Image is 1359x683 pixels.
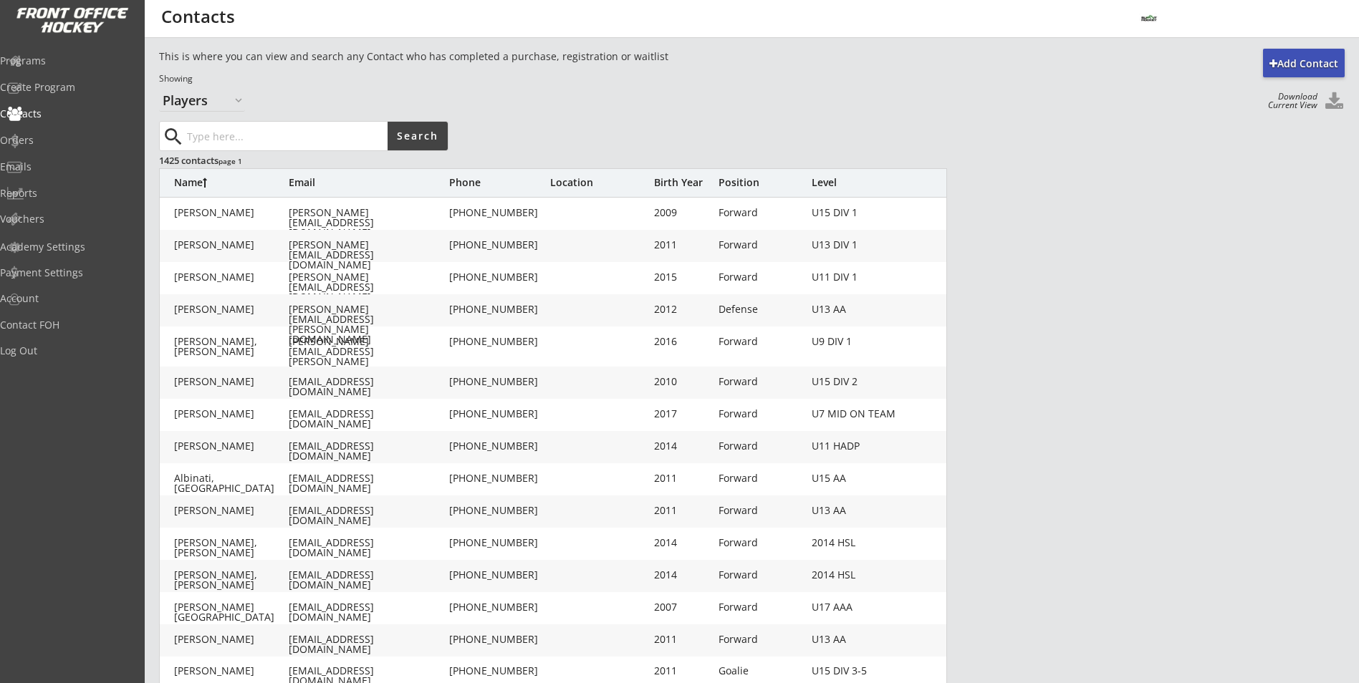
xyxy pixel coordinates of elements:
div: [PERSON_NAME] [174,240,289,250]
div: [PHONE_NUMBER] [449,666,549,676]
div: [EMAIL_ADDRESS][DOMAIN_NAME] [289,441,446,461]
div: [PERSON_NAME][EMAIL_ADDRESS][PERSON_NAME][DOMAIN_NAME] [289,304,446,344]
div: 2011 [654,473,711,483]
div: U11 HADP [812,441,898,451]
div: U15 DIV 2 [812,377,898,387]
div: [PERSON_NAME] [174,505,289,515]
div: [EMAIL_ADDRESS][DOMAIN_NAME] [289,602,446,622]
div: Albinati, [GEOGRAPHIC_DATA] [174,473,289,493]
font: page 1 [219,156,242,166]
div: 2016 [654,336,711,347]
div: [EMAIL_ADDRESS][DOMAIN_NAME] [289,409,446,429]
button: Search [388,122,448,150]
div: Forward [719,505,805,515]
input: Type here... [184,122,388,150]
div: 2011 [654,666,711,676]
div: [PERSON_NAME], [PERSON_NAME] [174,336,289,357]
div: Goalie [719,666,805,676]
button: search [161,125,185,148]
div: 1425 contacts [159,154,446,167]
button: Click to download all Contacts. Your browser settings may try to block it, check your security se... [1323,92,1345,112]
div: U13 AA [812,634,898,644]
div: [PERSON_NAME], [PERSON_NAME] [174,538,289,558]
div: [PERSON_NAME], [PERSON_NAME] [174,570,289,590]
div: [PERSON_NAME][EMAIL_ADDRESS][PERSON_NAME][DOMAIN_NAME] [289,336,446,377]
div: [PERSON_NAME] [174,441,289,451]
div: 2009 [654,208,711,218]
div: [PHONE_NUMBER] [449,505,549,515]
div: Forward [719,538,805,548]
div: 2015 [654,272,711,282]
div: [PHONE_NUMBER] [449,272,549,282]
div: Forward [719,336,805,347]
div: Forward [719,377,805,387]
div: [PHONE_NUMBER] [449,409,549,419]
div: 2014 [654,570,711,580]
div: 2014 HSL [812,538,898,548]
div: Email [289,178,446,188]
div: [PHONE_NUMBER] [449,570,549,580]
div: 2011 [654,240,711,250]
div: Level [812,178,898,188]
div: 2011 [654,634,711,644]
div: [EMAIL_ADDRESS][DOMAIN_NAME] [289,377,446,397]
div: Showing [159,73,762,85]
div: Phone [449,178,549,188]
div: [PERSON_NAME][EMAIL_ADDRESS][DOMAIN_NAME] [289,240,446,270]
div: [PERSON_NAME] [174,634,289,644]
div: U15 AA [812,473,898,483]
div: [EMAIL_ADDRESS][DOMAIN_NAME] [289,634,446,654]
div: U7 MID ON TEAM [812,409,898,419]
div: 2014 HSL [812,570,898,580]
div: 2017 [654,409,711,419]
div: [PERSON_NAME][EMAIL_ADDRESS][DOMAIN_NAME] [289,272,446,302]
div: [PERSON_NAME] [174,377,289,387]
div: Forward [719,602,805,612]
div: [PERSON_NAME] [174,409,289,419]
div: [EMAIL_ADDRESS][DOMAIN_NAME] [289,473,446,493]
div: U9 DIV 1 [812,336,898,347]
div: U13 AA [812,304,898,314]
div: [PHONE_NUMBER] [449,473,549,483]
div: [EMAIL_ADDRESS][DOMAIN_NAME] [289,570,446,590]
div: [PHONE_NUMBER] [449,377,549,387]
div: Forward [719,634,805,644]
div: [PHONE_NUMBER] [449,538,549,548]
div: [PERSON_NAME][EMAIL_ADDRESS][DOMAIN_NAME] [289,208,446,238]
div: U13 DIV 1 [812,240,898,250]
div: Download Current View [1261,92,1317,110]
div: [PHONE_NUMBER] [449,240,549,250]
div: U11 DIV 1 [812,272,898,282]
div: 2014 [654,538,711,548]
div: This is where you can view and search any Contact who has completed a purchase, registration or w... [159,49,762,64]
div: Forward [719,208,805,218]
div: Position [719,178,805,188]
div: Birth Year [654,178,711,188]
div: [PHONE_NUMBER] [449,634,549,644]
div: U15 DIV 1 [812,208,898,218]
div: Forward [719,240,805,250]
div: Location [550,178,650,188]
div: Defense [719,304,805,314]
div: [PERSON_NAME] [174,304,289,314]
div: 2010 [654,377,711,387]
div: Name [174,178,289,188]
div: [PERSON_NAME][GEOGRAPHIC_DATA] [174,602,289,622]
div: [EMAIL_ADDRESS][DOMAIN_NAME] [289,505,446,525]
div: 2012 [654,304,711,314]
div: [PHONE_NUMBER] [449,441,549,451]
div: [PHONE_NUMBER] [449,208,549,218]
div: [PHONE_NUMBER] [449,602,549,612]
div: Forward [719,272,805,282]
div: U17 AAA [812,602,898,612]
div: U15 DIV 3-5 [812,666,898,676]
div: [PERSON_NAME] [174,272,289,282]
div: [EMAIL_ADDRESS][DOMAIN_NAME] [289,538,446,558]
div: [PERSON_NAME] [174,208,289,218]
div: 2014 [654,441,711,451]
div: 2007 [654,602,711,612]
div: [PHONE_NUMBER] [449,336,549,347]
div: Add Contact [1263,57,1345,71]
div: Forward [719,441,805,451]
div: [PHONE_NUMBER] [449,304,549,314]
